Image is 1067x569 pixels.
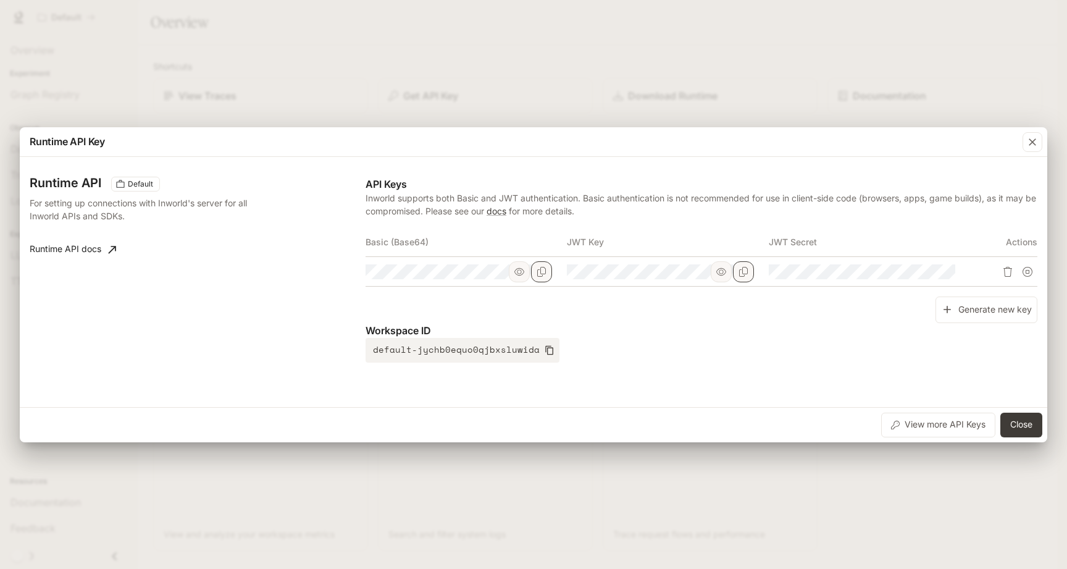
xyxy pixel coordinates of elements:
[366,177,1037,192] p: API Keys
[935,297,1037,323] button: Generate new key
[998,262,1018,282] button: Delete API key
[881,413,995,437] button: View more API Keys
[25,237,121,262] a: Runtime API docs
[567,227,768,257] th: JWT Key
[970,227,1037,257] th: Actions
[30,196,274,222] p: For setting up connections with Inworld's server for all Inworld APIs and SDKs.
[366,192,1037,217] p: Inworld supports both Basic and JWT authentication. Basic authentication is not recommended for u...
[30,134,105,149] p: Runtime API Key
[769,227,970,257] th: JWT Secret
[366,323,1037,338] p: Workspace ID
[30,177,101,189] h3: Runtime API
[1018,262,1037,282] button: Suspend API key
[487,206,506,216] a: docs
[366,338,559,363] button: default-jychb0equo0qjbxsluwida
[366,227,567,257] th: Basic (Base64)
[123,179,158,190] span: Default
[111,177,160,192] div: These keys will apply to your current workspace only
[531,261,552,282] button: Copy Basic (Base64)
[1000,413,1042,437] button: Close
[733,261,754,282] button: Copy Key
